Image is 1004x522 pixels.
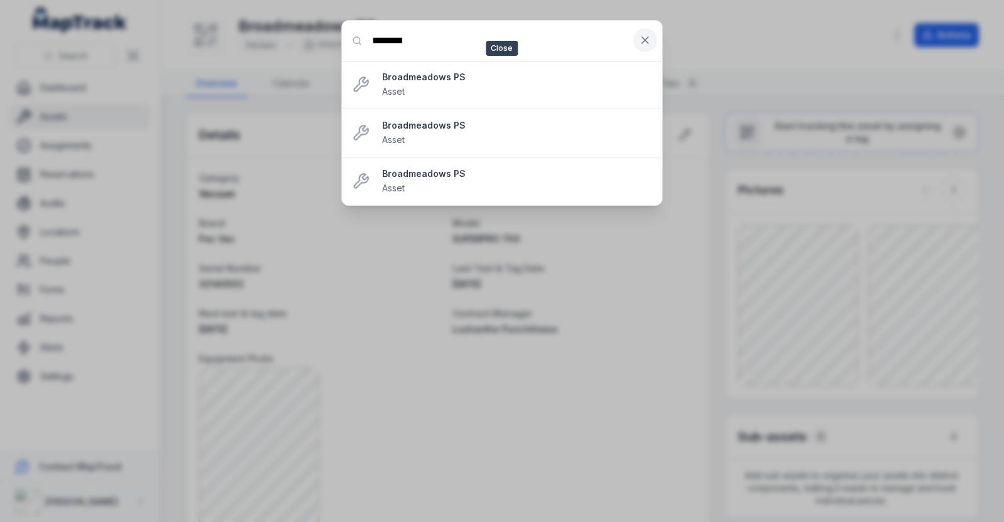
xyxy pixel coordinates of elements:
a: Broadmeadows PSAsset [382,119,652,147]
span: Asset [382,134,405,145]
a: Broadmeadows PSAsset [382,71,652,99]
span: Asset [382,183,405,193]
a: Broadmeadows PSAsset [382,168,652,195]
span: Asset [382,86,405,97]
span: Close [486,41,518,56]
strong: Broadmeadows PS [382,168,652,180]
strong: Broadmeadows PS [382,71,652,83]
strong: Broadmeadows PS [382,119,652,132]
